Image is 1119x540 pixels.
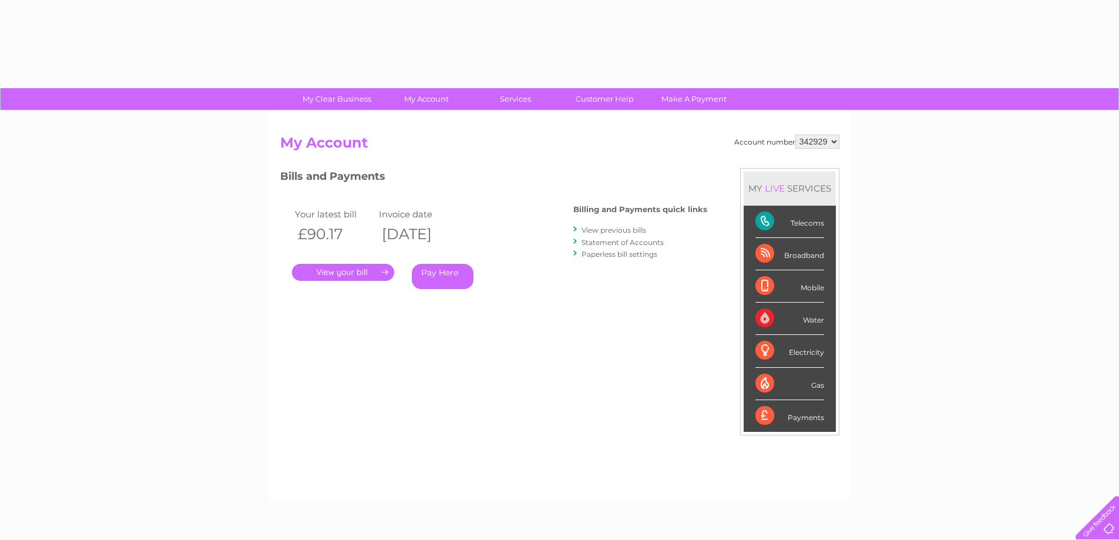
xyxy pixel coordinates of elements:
a: My Clear Business [288,88,385,110]
div: LIVE [762,183,787,194]
a: Statement of Accounts [582,238,664,247]
a: My Account [378,88,475,110]
a: View previous bills [582,226,646,234]
a: Pay Here [412,264,473,289]
h2: My Account [280,135,839,157]
a: . [292,264,394,281]
div: Electricity [755,335,824,367]
td: Invoice date [376,206,461,222]
th: £90.17 [292,222,377,246]
div: MY SERVICES [744,172,836,205]
a: Services [467,88,564,110]
h4: Billing and Payments quick links [573,205,707,214]
div: Gas [755,368,824,400]
td: Your latest bill [292,206,377,222]
div: Telecoms [755,206,824,238]
th: [DATE] [376,222,461,246]
div: Mobile [755,270,824,303]
a: Paperless bill settings [582,250,657,259]
div: Broadband [755,238,824,270]
div: Water [755,303,824,335]
a: Make A Payment [646,88,742,110]
div: Account number [734,135,839,149]
div: Payments [755,400,824,432]
a: Customer Help [556,88,653,110]
h3: Bills and Payments [280,168,707,189]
